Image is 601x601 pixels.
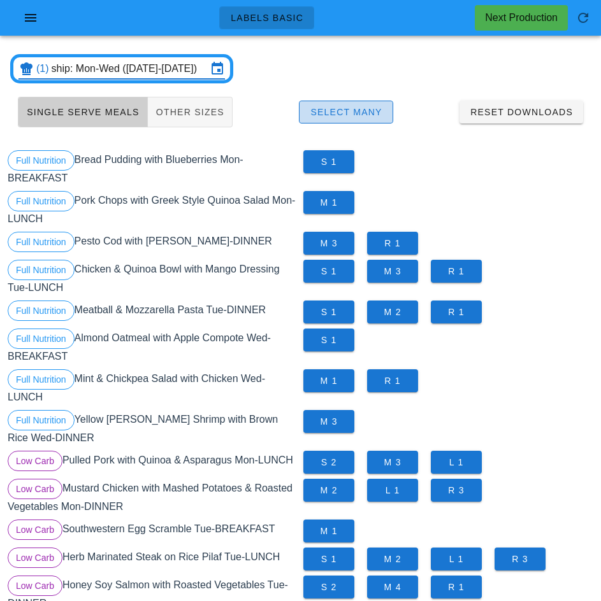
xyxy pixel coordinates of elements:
div: Meatball & Mozzarella Pasta Tue-DINNER [5,298,301,326]
button: R 3 [495,548,546,570]
span: M 1 [314,197,344,208]
button: Reset Downloads [460,101,583,124]
button: M 4 [367,576,418,598]
span: Full Nutrition [16,151,66,170]
button: M 2 [367,548,418,570]
button: R 1 [431,260,482,283]
span: Full Nutrition [16,301,66,320]
button: Single Serve Meals [18,97,148,127]
div: Mint & Chickpea Salad with Chicken Wed-LUNCH [5,367,301,407]
span: M 4 [377,582,408,592]
span: Select Many [310,107,382,117]
span: M 2 [377,307,408,317]
button: S 2 [303,576,354,598]
span: M 3 [314,416,344,427]
button: M 3 [367,260,418,283]
span: Other Sizes [156,107,224,117]
span: Low Carb [16,520,54,539]
button: Select Many [299,101,393,124]
div: Pulled Pork with Quinoa & Asparagus Mon-LUNCH [5,448,301,476]
div: Mustard Chicken with Mashed Potatoes & Roasted Vegetables Mon-DINNER [5,476,301,517]
div: Bread Pudding with Blueberries Mon-BREAKFAST [5,148,301,188]
span: Full Nutrition [16,192,66,211]
span: Low Carb [16,576,54,595]
button: L 1 [367,479,418,502]
span: Full Nutrition [16,232,66,251]
span: Low Carb [16,548,54,567]
span: S 1 [314,307,344,317]
span: S 1 [314,335,344,345]
span: S 2 [314,457,344,467]
button: S 1 [303,300,354,323]
span: L 1 [377,485,408,495]
span: R 3 [505,554,535,564]
button: M 3 [367,451,418,474]
span: Full Nutrition [16,329,66,348]
div: Next Production [485,10,558,25]
span: M 1 [314,526,344,536]
button: M 3 [303,232,354,255]
span: M 2 [314,485,344,495]
div: Southwestern Egg Scramble Tue-BREAKFAST [5,517,301,545]
span: S 1 [314,554,344,564]
button: R 3 [431,479,482,502]
span: R 1 [377,238,408,248]
span: M 3 [377,266,408,276]
span: S 1 [314,266,344,276]
button: R 1 [367,369,418,392]
span: Full Nutrition [16,260,66,279]
button: S 2 [303,451,354,474]
div: (1) [36,62,52,75]
button: R 1 [431,300,482,323]
div: Chicken & Quinoa Bowl with Mango Dressing Tue-LUNCH [5,257,301,298]
button: M 2 [303,479,354,502]
span: Reset Downloads [470,107,573,117]
button: M 1 [303,369,354,392]
span: S 1 [314,157,344,167]
button: L 1 [431,451,482,474]
span: R 1 [441,307,472,317]
button: S 1 [303,548,354,570]
button: M 1 [303,520,354,542]
button: R 1 [367,232,418,255]
span: S 2 [314,582,344,592]
span: Low Carb [16,451,54,470]
span: Full Nutrition [16,370,66,389]
span: L 1 [441,554,472,564]
div: Herb Marinated Steak on Rice Pilaf Tue-LUNCH [5,545,301,573]
span: R 1 [377,376,408,386]
span: M 2 [377,554,408,564]
button: S 1 [303,260,354,283]
span: Full Nutrition [16,411,66,430]
div: Pesto Cod with [PERSON_NAME]-DINNER [5,229,301,257]
div: Pork Chops with Greek Style Quinoa Salad Mon-LUNCH [5,188,301,229]
button: L 1 [431,548,482,570]
button: M 2 [367,300,418,323]
a: Labels Basic [219,6,314,29]
button: M 3 [303,410,354,433]
button: S 1 [303,150,354,173]
span: Labels Basic [230,13,303,23]
span: M 3 [314,238,344,248]
span: Low Carb [16,479,54,498]
span: L 1 [441,457,472,467]
button: Other Sizes [148,97,233,127]
span: M 1 [314,376,344,386]
span: R 1 [441,266,472,276]
div: Almond Oatmeal with Apple Compote Wed-BREAKFAST [5,326,301,367]
span: M 3 [377,457,408,467]
div: Yellow [PERSON_NAME] Shrimp with Brown Rice Wed-DINNER [5,407,301,448]
button: S 1 [303,329,354,351]
button: R 1 [431,576,482,598]
span: Single Serve Meals [26,107,140,117]
span: R 3 [441,485,472,495]
span: R 1 [441,582,472,592]
button: M 1 [303,191,354,214]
